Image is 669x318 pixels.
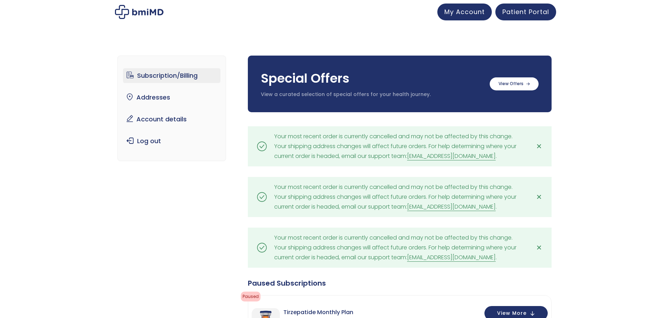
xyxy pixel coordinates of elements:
div: Paused Subscriptions [248,278,552,288]
img: My account [115,5,163,19]
span: My Account [444,7,485,16]
nav: Account pages [117,56,226,161]
a: Addresses [123,90,220,105]
a: ✕ [532,190,546,204]
p: View a curated selection of special offers for your health journey. [261,91,483,98]
span: ✕ [536,243,542,253]
a: My Account [437,4,492,20]
span: ✕ [536,141,542,151]
a: ✕ [532,139,546,153]
a: Account details [123,112,220,127]
a: ✕ [532,241,546,255]
a: [EMAIL_ADDRESS][DOMAIN_NAME] [407,253,496,262]
div: Your most recent order is currently cancelled and may not be affected by this change. Your shippi... [274,233,525,262]
a: Subscription/Billing [123,68,220,83]
div: Your most recent order is currently cancelled and may not be affected by this change. Your shippi... [274,132,525,161]
span: Patient Portal [502,7,549,16]
span: View More [497,311,527,316]
span: ✕ [536,192,542,202]
div: Your most recent order is currently cancelled and may not be affected by this change. Your shippi... [274,182,525,212]
a: Log out [123,134,220,148]
a: [EMAIL_ADDRESS][DOMAIN_NAME] [407,203,496,211]
a: Patient Portal [495,4,556,20]
span: Paused [241,292,260,301]
h3: Special Offers [261,70,483,87]
a: [EMAIL_ADDRESS][DOMAIN_NAME] [407,152,496,160]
